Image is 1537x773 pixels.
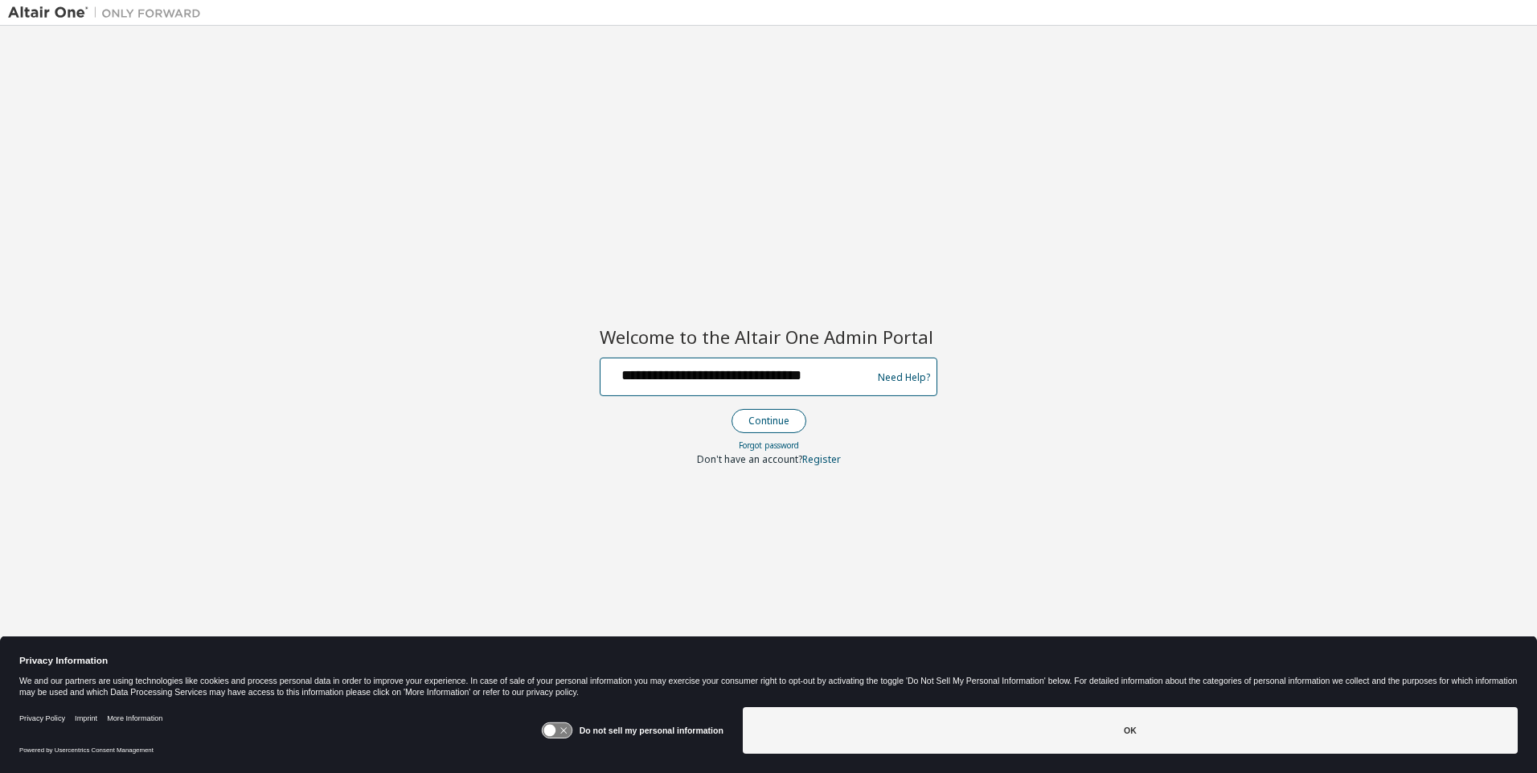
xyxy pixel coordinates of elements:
button: Continue [732,409,806,433]
span: Don't have an account? [697,452,802,466]
h2: Welcome to the Altair One Admin Portal [600,325,937,348]
img: Altair One [8,5,209,21]
a: Need Help? [878,377,930,378]
a: Register [802,452,841,466]
a: Forgot password [739,440,799,451]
